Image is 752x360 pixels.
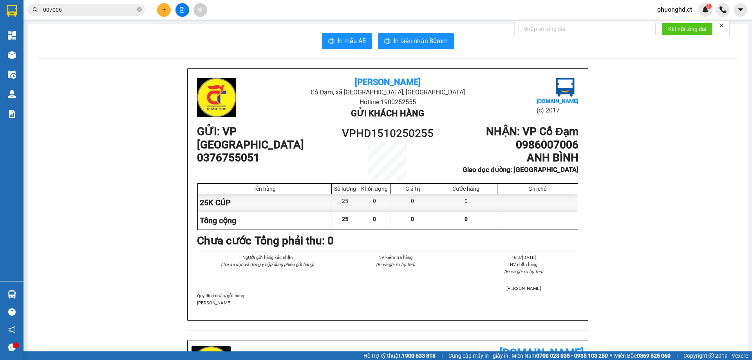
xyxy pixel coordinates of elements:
span: Kết nối tổng đài [668,25,706,33]
li: NV kiểm tra hàng [341,254,450,261]
strong: 1900 633 818 [402,353,436,359]
div: 0 [359,194,390,212]
input: Nhập số tổng đài [519,23,656,35]
div: Ghi chú [499,186,576,192]
b: NHẬN : VP Cổ Đạm [486,125,578,138]
img: dashboard-icon [8,31,16,40]
span: close [719,23,724,28]
button: file-add [175,3,189,17]
h1: VPHD1510250255 [340,125,436,142]
span: close-circle [137,7,142,12]
span: Miền Bắc [614,351,671,360]
div: 25K CÚP [198,194,332,212]
li: NV nhận hàng [469,261,578,268]
sup: 1 [706,4,712,9]
strong: 0708 023 035 - 0935 103 250 [536,353,608,359]
span: Cung cấp máy in - giấy in: [448,351,510,360]
div: Cước hàng [437,186,495,192]
span: printer [384,38,390,45]
img: solution-icon [8,110,16,118]
span: plus [161,7,167,13]
span: printer [328,38,334,45]
img: warehouse-icon [8,71,16,79]
span: message [8,344,16,351]
button: printerIn biên nhận 80mm [378,33,454,49]
span: close-circle [137,6,142,14]
li: Cổ Đạm, xã [GEOGRAPHIC_DATA], [GEOGRAPHIC_DATA] [260,87,515,97]
span: 0 [373,216,376,222]
img: phone-icon [719,6,727,13]
li: [PERSON_NAME] [469,285,578,292]
span: aim [197,7,203,13]
span: search [33,7,38,13]
b: Gửi khách hàng [351,109,424,118]
span: Miền Nam [512,351,608,360]
img: warehouse-icon [8,51,16,59]
img: warehouse-icon [8,90,16,98]
img: icon-new-feature [702,6,709,13]
span: ⚪️ [610,354,612,357]
button: plus [157,3,171,17]
span: In biên nhận 80mm [394,36,448,46]
span: Tổng cộng [200,216,236,225]
span: | [676,351,678,360]
span: question-circle [8,308,16,316]
div: Giá trị [392,186,433,192]
span: phuonghd.ct [651,5,698,14]
button: aim [193,3,207,17]
span: 0 [411,216,414,222]
img: logo.jpg [556,78,575,97]
div: Tên hàng [200,186,329,192]
div: Quy định nhận/gửi hàng : [197,292,578,306]
button: Kết nối tổng đài [662,23,712,35]
b: Giao dọc đường: [GEOGRAPHIC_DATA] [463,166,578,174]
b: [DOMAIN_NAME] [537,98,578,104]
li: (c) 2017 [537,105,578,115]
span: Hỗ trợ kỹ thuật: [363,351,436,360]
div: Khối lượng [361,186,388,192]
span: copyright [709,353,714,358]
li: 16:37[DATE] [469,254,578,261]
i: (Kí và ghi rõ họ tên) [504,269,543,274]
li: Người gửi hàng xác nhận [213,254,322,261]
span: 0 [465,216,468,222]
b: Tổng phải thu: 0 [255,234,334,247]
div: 0 [435,194,497,212]
i: (Kí và ghi rõ họ tên) [376,262,415,267]
div: 0 [390,194,435,212]
span: file-add [179,7,185,13]
h1: 0376755051 [197,151,340,165]
h1: ANH BÌNH [436,151,578,165]
span: | [441,351,443,360]
input: Tìm tên, số ĐT hoặc mã đơn [43,5,136,14]
button: printerIn mẫu A5 [322,33,372,49]
b: [PERSON_NAME] [355,77,421,87]
span: notification [8,326,16,333]
b: Chưa cước [197,234,251,247]
img: warehouse-icon [8,290,16,298]
div: 25 [332,194,359,212]
strong: 0369 525 060 [637,353,671,359]
b: GỬI : VP [GEOGRAPHIC_DATA] [197,125,304,151]
button: caret-down [734,3,747,17]
div: Số lượng [334,186,357,192]
h1: 0986007006 [436,138,578,152]
p: [PERSON_NAME] [197,299,578,306]
img: logo-vxr [7,5,17,17]
span: In mẫu A5 [338,36,366,46]
span: 25 [342,216,348,222]
img: logo.jpg [197,78,236,117]
i: (Tôi đã đọc và đồng ý nộp dung phiếu gửi hàng) [221,262,314,267]
span: caret-down [737,6,744,13]
b: [DOMAIN_NAME] [499,346,584,359]
span: 1 [707,4,710,9]
li: Hotline: 1900252555 [260,97,515,107]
